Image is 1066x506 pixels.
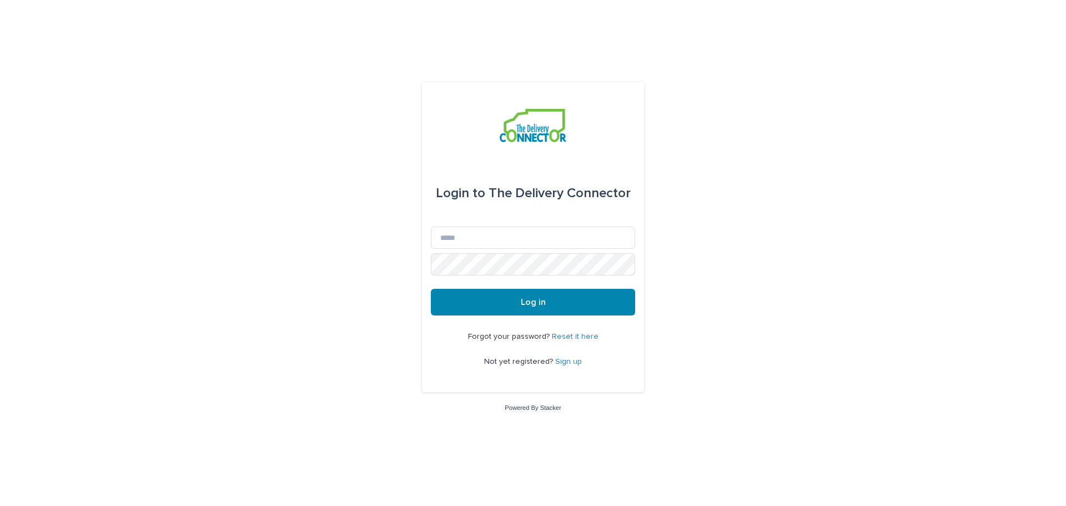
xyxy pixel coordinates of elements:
span: Forgot your password? [468,333,552,340]
span: Login to [436,187,485,200]
button: Log in [431,289,635,315]
a: Sign up [555,358,582,365]
img: aCWQmA6OSGG0Kwt8cj3c [500,109,566,142]
div: The Delivery Connector [436,178,631,209]
span: Not yet registered? [484,358,555,365]
a: Reset it here [552,333,599,340]
a: Powered By Stacker [505,404,561,411]
span: Log in [521,298,546,307]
